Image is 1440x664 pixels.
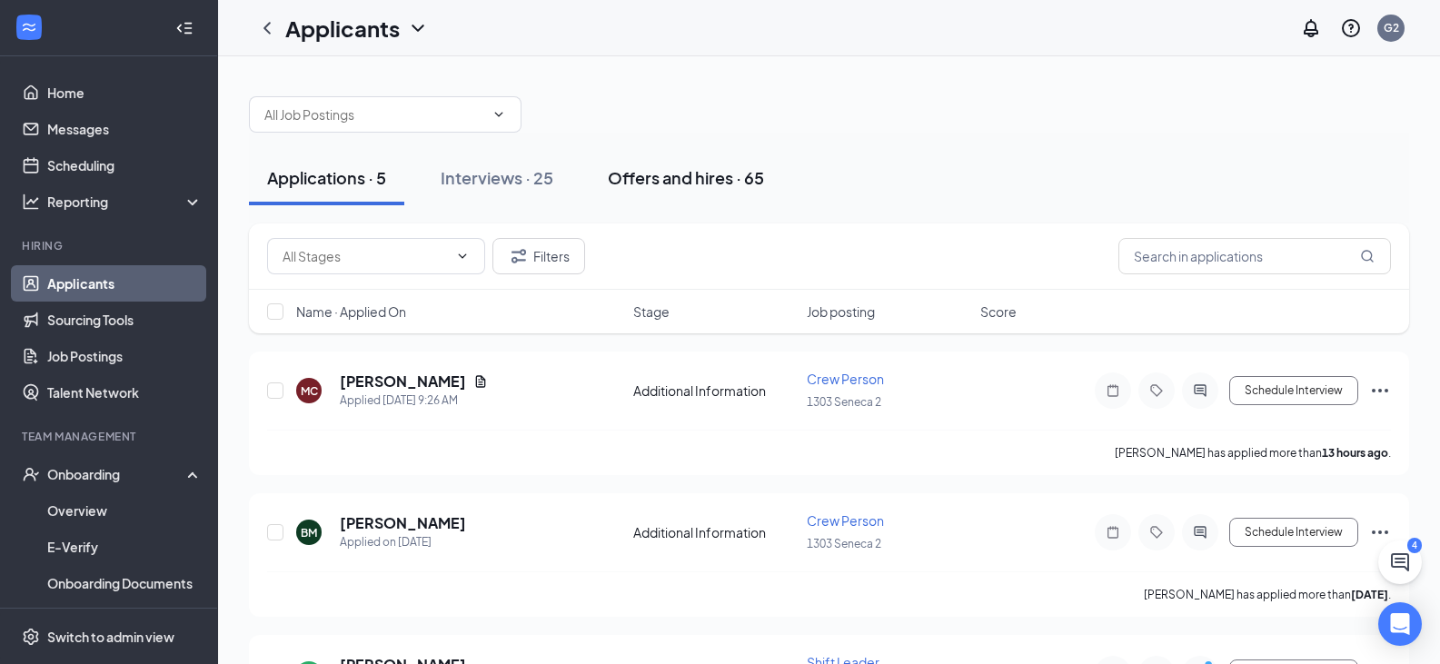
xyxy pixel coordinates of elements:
a: Overview [47,492,203,529]
button: ChatActive [1378,540,1422,584]
a: Scheduling [47,147,203,183]
a: E-Verify [47,529,203,565]
a: Job Postings [47,338,203,374]
div: Additional Information [633,523,796,541]
svg: Note [1102,525,1124,540]
span: Name · Applied On [296,302,406,321]
svg: QuestionInfo [1340,17,1362,39]
svg: Settings [22,628,40,646]
svg: ChevronDown [407,17,429,39]
a: Applicants [47,265,203,302]
svg: Ellipses [1369,380,1391,401]
svg: Tag [1146,525,1167,540]
div: Additional Information [633,382,796,400]
svg: MagnifyingGlass [1360,249,1375,263]
div: MC [301,383,318,399]
div: Open Intercom Messenger [1378,602,1422,646]
input: Search in applications [1118,238,1391,274]
div: Switch to admin view [47,628,174,646]
svg: UserCheck [22,465,40,483]
svg: Note [1102,383,1124,398]
span: 1303 Seneca 2 [807,395,881,409]
div: BM [301,525,317,540]
button: Schedule Interview [1229,518,1358,547]
div: Offers and hires · 65 [608,166,764,189]
svg: WorkstreamLogo [20,18,38,36]
div: Hiring [22,238,199,253]
span: Stage [633,302,670,321]
div: Team Management [22,429,199,444]
svg: Analysis [22,193,40,211]
div: Applications · 5 [267,166,386,189]
svg: Tag [1146,383,1167,398]
svg: ChatActive [1389,551,1411,573]
b: 13 hours ago [1322,446,1388,460]
input: All Stages [283,246,448,266]
a: Sourcing Tools [47,302,203,338]
button: Filter Filters [492,238,585,274]
svg: Collapse [175,19,194,37]
div: Applied on [DATE] [340,533,466,551]
a: Onboarding Documents [47,565,203,601]
a: Messages [47,111,203,147]
div: Onboarding [47,465,187,483]
div: 4 [1407,538,1422,553]
svg: Ellipses [1369,521,1391,543]
p: [PERSON_NAME] has applied more than . [1144,587,1391,602]
span: Job posting [807,302,875,321]
svg: ChevronDown [492,107,506,122]
a: Home [47,74,203,111]
h5: [PERSON_NAME] [340,372,466,391]
div: G2 [1384,20,1399,35]
button: Schedule Interview [1229,376,1358,405]
input: All Job Postings [264,104,484,124]
div: Reporting [47,193,204,211]
h1: Applicants [285,13,400,44]
div: Interviews · 25 [441,166,553,189]
svg: ChevronLeft [256,17,278,39]
span: Score [980,302,1017,321]
span: Crew Person [807,371,884,387]
b: [DATE] [1351,588,1388,601]
a: Activity log [47,601,203,638]
svg: Notifications [1300,17,1322,39]
h5: [PERSON_NAME] [340,513,466,533]
svg: Document [473,374,488,389]
p: [PERSON_NAME] has applied more than . [1115,445,1391,461]
div: Applied [DATE] 9:26 AM [340,391,488,410]
svg: Filter [508,245,530,267]
a: Talent Network [47,374,203,411]
span: 1303 Seneca 2 [807,537,881,550]
svg: ChevronDown [455,249,470,263]
span: Crew Person [807,512,884,529]
svg: ActiveChat [1189,383,1211,398]
svg: ActiveChat [1189,525,1211,540]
